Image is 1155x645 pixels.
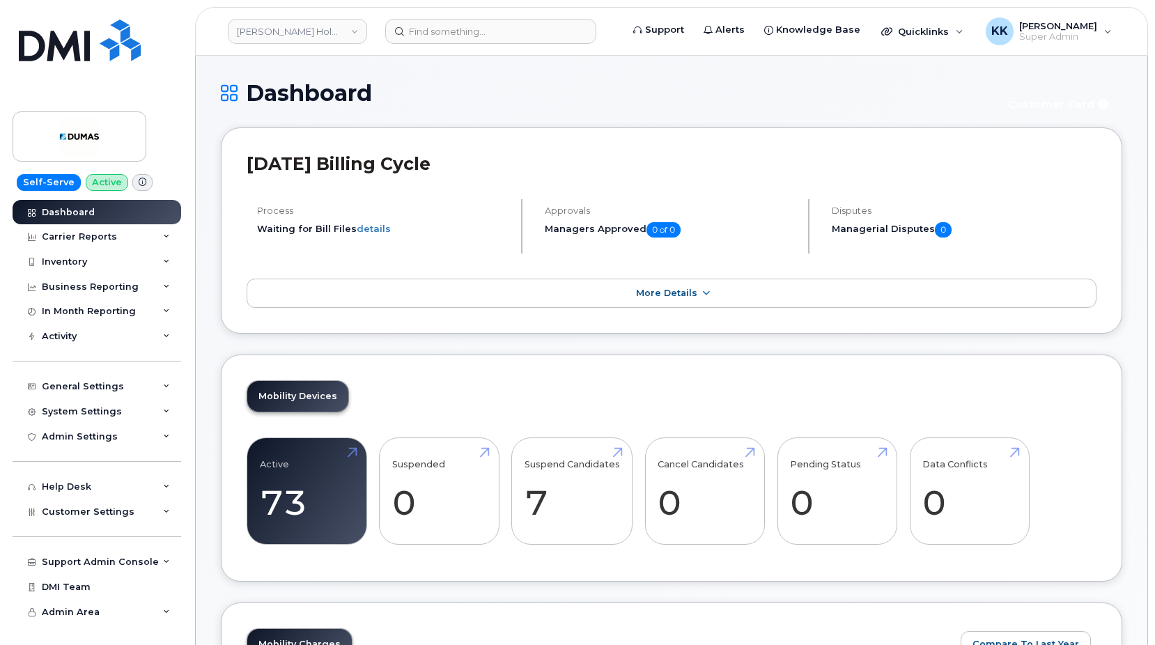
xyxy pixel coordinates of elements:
[545,222,797,238] h5: Managers Approved
[221,81,990,105] h1: Dashboard
[257,222,509,235] li: Waiting for Bill Files
[997,92,1122,116] button: Customer Card
[658,445,752,537] a: Cancel Candidates 0
[525,445,620,537] a: Suspend Candidates 7
[392,445,486,537] a: Suspended 0
[935,222,952,238] span: 0
[790,445,884,537] a: Pending Status 0
[832,205,1096,216] h4: Disputes
[247,153,1096,174] h2: [DATE] Billing Cycle
[646,222,681,238] span: 0 of 0
[922,445,1016,537] a: Data Conflicts 0
[832,222,1096,238] h5: Managerial Disputes
[636,288,697,298] span: More Details
[247,381,348,412] a: Mobility Devices
[357,223,391,234] a: details
[260,445,354,537] a: Active 73
[257,205,509,216] h4: Process
[545,205,797,216] h4: Approvals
